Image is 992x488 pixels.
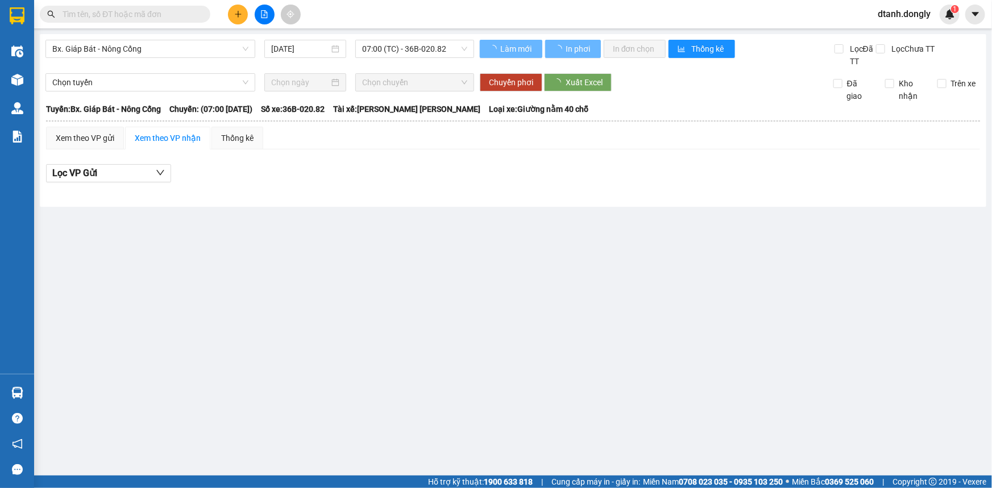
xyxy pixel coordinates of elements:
[255,5,275,24] button: file-add
[882,476,884,488] span: |
[945,9,955,19] img: icon-new-feature
[428,476,533,488] span: Hỗ trợ kỹ thuật:
[56,132,114,144] div: Xem theo VP gửi
[63,8,197,20] input: Tìm tên, số ĐT hoặc mã đơn
[221,132,254,144] div: Thống kê
[869,7,940,21] span: dtanh.dongly
[679,477,783,486] strong: 0708 023 035 - 0935 103 250
[692,43,726,55] span: Thống kê
[271,76,329,89] input: Chọn ngày
[842,77,877,102] span: Đã giao
[489,45,499,53] span: loading
[566,43,592,55] span: In phơi
[156,168,165,177] span: down
[887,43,936,55] span: Lọc Chưa TT
[953,5,957,13] span: 1
[362,40,467,57] span: 07:00 (TC) - 36B-020.82
[947,77,981,90] span: Trên xe
[11,102,23,114] img: warehouse-icon
[541,476,543,488] span: |
[792,476,874,488] span: Miền Bắc
[46,164,171,182] button: Lọc VP Gửi
[894,77,928,102] span: Kho nhận
[489,103,588,115] span: Loại xe: Giường nằm 40 chỗ
[929,478,937,486] span: copyright
[46,105,161,114] b: Tuyến: Bx. Giáp Bát - Nông Cống
[11,74,23,86] img: warehouse-icon
[234,10,242,18] span: plus
[287,10,294,18] span: aim
[12,413,23,424] span: question-circle
[678,45,687,54] span: bar-chart
[169,103,252,115] span: Chuyến: (07:00 [DATE])
[12,464,23,475] span: message
[643,476,783,488] span: Miền Nam
[52,166,97,180] span: Lọc VP Gửi
[545,40,601,58] button: In phơi
[554,45,564,53] span: loading
[362,74,467,91] span: Chọn chuyến
[551,476,640,488] span: Cung cấp máy in - giấy in:
[52,74,248,91] span: Chọn tuyến
[970,9,981,19] span: caret-down
[669,40,735,58] button: bar-chartThống kê
[480,73,542,91] button: Chuyển phơi
[11,45,23,57] img: warehouse-icon
[965,5,985,24] button: caret-down
[135,132,201,144] div: Xem theo VP nhận
[228,5,248,24] button: plus
[271,43,329,55] input: 12/10/2025
[260,10,268,18] span: file-add
[604,40,666,58] button: In đơn chọn
[281,5,301,24] button: aim
[500,43,533,55] span: Làm mới
[11,387,23,399] img: warehouse-icon
[480,40,542,58] button: Làm mới
[11,131,23,143] img: solution-icon
[333,103,480,115] span: Tài xế: [PERSON_NAME] [PERSON_NAME]
[47,10,55,18] span: search
[12,439,23,449] span: notification
[825,477,874,486] strong: 0369 525 060
[261,103,325,115] span: Số xe: 36B-020.82
[951,5,959,13] sup: 1
[786,479,789,484] span: ⚪️
[10,7,24,24] img: logo-vxr
[544,73,612,91] button: Xuất Excel
[52,40,248,57] span: Bx. Giáp Bát - Nông Cống
[484,477,533,486] strong: 1900 633 818
[845,43,876,68] span: Lọc Đã TT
